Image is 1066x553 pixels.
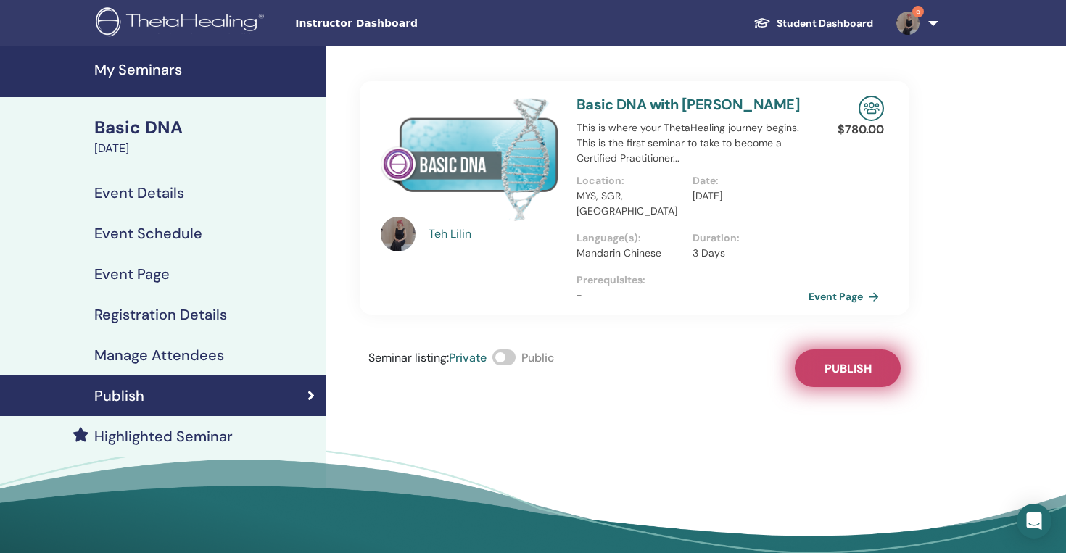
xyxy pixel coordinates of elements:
[94,387,144,404] h4: Publish
[825,361,872,376] span: Publish
[94,306,227,323] h4: Registration Details
[577,188,684,219] p: MYS, SGR, [GEOGRAPHIC_DATA]
[94,428,233,445] h4: Highlighted Seminar
[753,17,771,29] img: graduation-cap-white.svg
[94,225,202,242] h4: Event Schedule
[94,184,184,201] h4: Event Details
[429,225,563,243] a: Teh Lilin
[1017,504,1051,539] div: Open Intercom Messenger
[577,288,809,303] p: -
[577,95,800,114] a: Basic DNA with [PERSON_NAME]
[577,173,684,188] p: Location :
[94,61,318,78] h4: My Seminars
[912,6,924,17] span: 5
[742,10,885,37] a: Student Dashboard
[449,350,487,365] span: Private
[295,16,513,31] span: Instructor Dashboard
[94,265,170,283] h4: Event Page
[693,173,800,188] p: Date :
[381,96,559,221] img: Basic DNA
[577,246,684,261] p: Mandarin Chinese
[693,188,800,204] p: [DATE]
[859,96,884,121] img: In-Person Seminar
[521,350,554,365] span: Public
[96,7,269,40] img: logo.png
[381,217,416,251] img: default.jpg
[86,115,326,157] a: Basic DNA[DATE]
[577,120,809,166] p: This is where your ThetaHealing journey begins. This is the first seminar to take to become a Cer...
[94,346,224,364] h4: Manage Attendees
[577,230,684,246] p: Language(s) :
[577,273,809,288] p: Prerequisites :
[809,286,885,307] a: Event Page
[693,246,800,261] p: 3 Days
[795,349,901,387] button: Publish
[896,12,920,35] img: default.jpg
[693,230,800,246] p: Duration :
[368,350,449,365] span: Seminar listing :
[94,140,318,157] div: [DATE]
[94,115,318,140] div: Basic DNA
[838,121,884,138] p: $ 780.00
